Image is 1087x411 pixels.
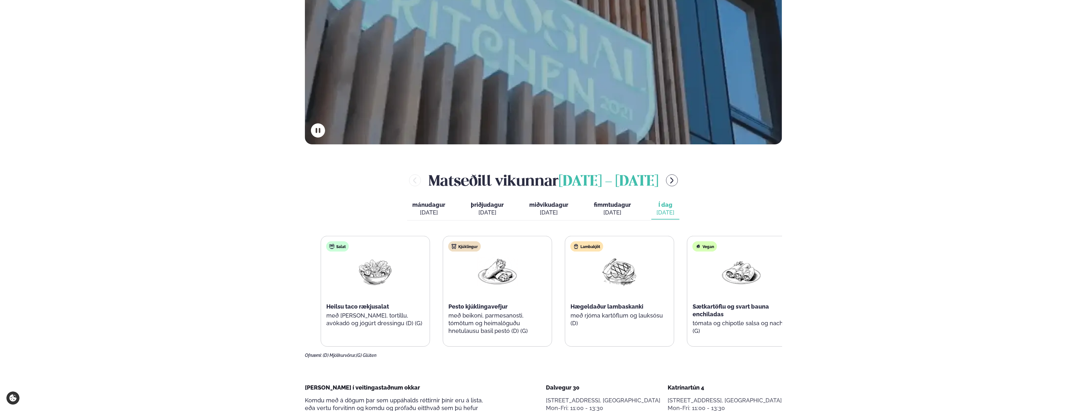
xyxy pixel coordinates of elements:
[429,170,658,191] h2: Matseðill vikunnar
[589,198,636,220] button: fimmtudagur [DATE]
[696,244,701,249] img: Vegan.svg
[594,209,631,216] div: [DATE]
[326,303,389,310] span: Heilsu taco rækjusalat
[330,244,335,249] img: salad.svg
[323,353,356,358] span: (D) Mjólkurvörur,
[409,174,421,186] button: menu-btn-left
[721,257,762,287] img: Enchilada.png
[529,201,568,208] span: miðvikudagur
[594,201,631,208] span: fimmtudagur
[471,209,504,216] div: [DATE]
[599,257,640,286] img: Beef-Meat.png
[524,198,573,220] button: miðvikudagur [DATE]
[693,241,717,252] div: Vegan
[305,384,420,391] span: [PERSON_NAME] í veitingastaðnum okkar
[656,209,674,216] div: [DATE]
[356,353,377,358] span: (G) Glúten
[326,312,425,327] p: með [PERSON_NAME], tortillu, avókadó og jógúrt dressingu (D) (G)
[477,257,518,286] img: Wraps.png
[651,198,679,220] button: Í dag [DATE]
[546,397,660,404] p: [STREET_ADDRESS], [GEOGRAPHIC_DATA]
[448,241,481,252] div: Kjúklingur
[571,303,643,310] span: Hægeldaður lambaskanki
[571,312,669,327] p: með rjóma kartöflum og lauksósu (D)
[693,303,769,318] span: Sætkartöflu og svart bauna enchiladas
[326,241,349,252] div: Salat
[666,174,678,186] button: menu-btn-right
[559,175,658,189] span: [DATE] - [DATE]
[355,257,396,286] img: Salad.png
[412,201,445,208] span: mánudagur
[6,391,19,405] a: Cookie settings
[571,241,603,252] div: Lambakjöt
[574,244,579,249] img: Lamb.svg
[546,384,660,391] div: Dalvegur 30
[407,198,450,220] button: mánudagur [DATE]
[471,201,504,208] span: þriðjudagur
[668,397,782,404] p: [STREET_ADDRESS], [GEOGRAPHIC_DATA]
[656,201,674,209] span: Í dag
[466,198,509,220] button: þriðjudagur [DATE]
[448,303,508,310] span: Pesto kjúklingavefjur
[529,209,568,216] div: [DATE]
[452,244,457,249] img: chicken.svg
[693,319,791,335] p: tómata og chipotle salsa og nachos (G)
[305,353,322,358] span: Ofnæmi:
[668,384,782,391] div: Katrínartún 4
[448,312,547,335] p: með beikoni, parmesanosti, tómötum og heimalöguðu hnetulausu basil pestó (D) (G)
[412,209,445,216] div: [DATE]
